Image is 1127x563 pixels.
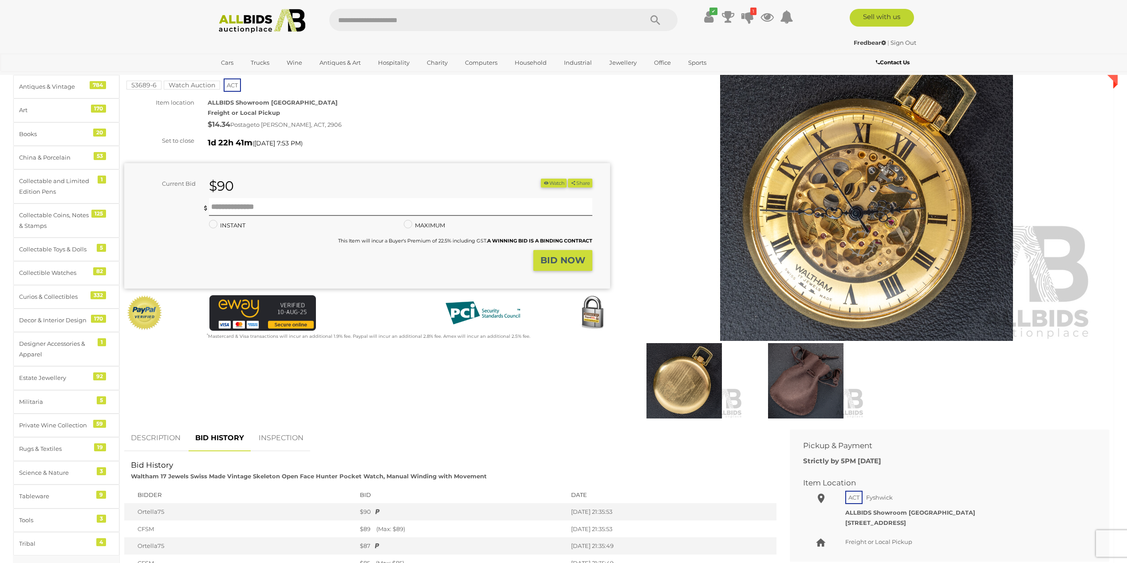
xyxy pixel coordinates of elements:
a: Computers [459,55,503,70]
strong: $90 [209,178,234,194]
a: Sell with us [850,9,914,27]
a: 53689-6 [126,82,162,89]
label: MAXIMUM [404,220,445,231]
div: $89 [360,525,562,533]
div: 20 [93,129,106,137]
a: Cars [215,55,239,70]
span: ACT [224,78,241,92]
td: Ortella75 [124,537,355,555]
div: 82 [93,267,106,275]
div: 19 [94,443,106,451]
img: Waltham 17 Jewels Swiss Made Vintage Skeleton Open Face Hunter Pocket Watch, Manual Winding with ... [747,343,864,418]
a: Industrial [558,55,598,70]
div: 170 [91,315,106,323]
a: Estate Jewellery 92 [13,366,119,390]
div: Collectable and Limited Edition Pens [19,176,92,197]
div: Rugs & Textiles [19,444,92,454]
a: BID HISTORY [189,425,251,451]
h2: Pickup & Payment [803,442,1083,450]
a: Collectible Watches 82 [13,261,119,285]
strong: ALLBIDS Showroom [GEOGRAPHIC_DATA] [845,509,975,516]
a: INSPECTION [252,425,310,451]
div: Postage [208,118,611,131]
strong: [STREET_ADDRESS] [845,519,906,526]
th: Bid [355,486,567,504]
div: 784 [90,81,106,89]
a: Tableware 9 [13,485,119,508]
div: Militaria [19,397,92,407]
b: Contact Us [876,59,910,66]
div: 59 [93,420,106,428]
a: ✔ [702,9,715,25]
td: CFSM [124,520,355,538]
div: 5 [97,396,106,404]
span: ACT [845,491,863,504]
a: Collectable Coins, Notes & Stamps 125 [13,203,119,238]
a: China & Porcelain 53 [13,146,119,169]
div: Tools [19,515,92,525]
span: Freight or Local Pickup [845,538,912,545]
span: Fyshwick [864,492,895,503]
a: Collectable Toys & Dolls 5 [13,238,119,261]
a: Tools 3 [13,508,119,532]
div: 1 [98,176,106,184]
a: Decor & Interior Design 170 [13,309,119,332]
h2: Item Location [803,479,1083,487]
a: Charity [421,55,453,70]
a: Trucks [245,55,275,70]
a: DESCRIPTION [124,425,187,451]
img: Waltham 17 Jewels Swiss Made Vintage Skeleton Open Face Hunter Pocket Watch, Manual Winding with ... [639,48,1094,341]
img: eWAY Payment Gateway [209,295,316,331]
li: Watch this item [541,179,567,188]
img: Waltham 17 Jewels Swiss Made Vintage Skeleton Open Face Hunter Pocket Watch, Manual Winding with ... [626,343,743,418]
th: Bidder [124,486,355,504]
h2: Bid History [131,461,770,469]
a: Collectable and Limited Edition Pens 1 [13,169,119,203]
a: Wine [281,55,308,70]
a: 1 [741,9,754,25]
a: Designer Accessories & Apparel 1 [13,332,119,366]
a: Art 170 [13,98,119,122]
small: Mastercard & Visa transactions will incur an additional 1.9% fee. Paypal will incur an additional... [207,333,530,339]
div: 1 [98,338,106,346]
div: 3 [97,467,106,475]
div: Tribal [19,539,92,549]
a: [GEOGRAPHIC_DATA] [215,70,290,85]
a: Curios & Collectibles 332 [13,285,119,309]
button: Share [568,179,592,188]
a: Household [509,55,552,70]
div: 5 [97,244,106,252]
td: Ortella75 [124,503,355,520]
a: Sign Out [891,39,916,46]
a: Tribal 4 [13,532,119,555]
td: [DATE] 21:35:53 [567,520,776,538]
a: Militaria 5 [13,390,119,414]
th: Date [567,486,776,504]
img: Secured by Rapid SSL [575,295,610,331]
div: Designer Accessories & Apparel [19,339,92,360]
a: Fredbear [854,39,887,46]
span: [DATE] 7:53 PM [254,139,301,147]
img: Official PayPal Seal [126,295,163,331]
small: This Item will incur a Buyer's Premium of 22.5% including GST. [338,238,592,244]
div: Private Wine Collection [19,420,92,430]
a: Science & Nature 3 [13,461,119,485]
b: A WINNING BID IS A BINDING CONTRACT [487,238,592,244]
strong: 1d 22h 41m [208,138,252,148]
a: Hospitality [372,55,415,70]
div: $90 [360,508,562,516]
a: Jewellery [603,55,642,70]
a: Sports [682,55,712,70]
div: Collectable Coins, Notes & Stamps [19,210,92,231]
div: Art [19,105,92,115]
div: Item location [118,98,201,108]
div: 125 [91,210,106,218]
strong: $14.34 [208,120,230,129]
div: Science & Nature [19,468,92,478]
a: Rugs & Textiles 19 [13,437,119,461]
td: [DATE] 21:35:49 [567,537,776,555]
td: [DATE] 21:35:53 [567,503,776,520]
img: PCI DSS compliant [438,295,527,331]
button: Search [633,9,678,31]
a: Antiques & Art [314,55,366,70]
